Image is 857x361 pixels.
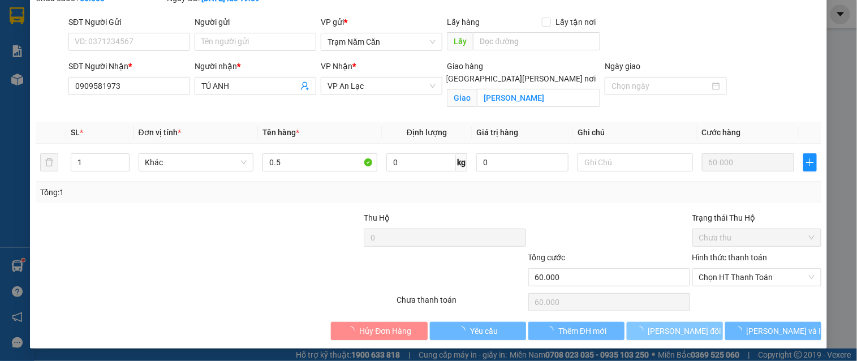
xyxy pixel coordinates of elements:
span: Tổng cước [528,253,566,262]
button: Thêm ĐH mới [528,322,625,340]
span: loading [734,326,747,334]
button: [PERSON_NAME] đổi [627,322,723,340]
span: Giao hàng [447,62,483,71]
label: Ngày giao [605,62,640,71]
div: Trạng thái Thu Hộ [692,212,821,224]
span: Lấy tận nơi [551,16,600,28]
span: Lấy [447,32,473,50]
span: Tên hàng [262,128,299,137]
label: Hình thức thanh toán [692,253,768,262]
input: Dọc đường [473,32,600,50]
input: Ghi Chú [578,153,692,171]
span: loading [546,326,558,334]
span: Giá trị hàng [476,128,518,137]
span: Trạm Năm Căn [328,33,436,50]
img: logo.jpg [14,14,71,71]
div: VP gửi [321,16,442,28]
div: Người gửi [195,16,316,28]
button: delete [40,153,58,171]
span: VP An Lạc [328,78,436,94]
div: Chưa thanh toán [395,294,527,313]
span: loading [347,326,359,334]
div: Người nhận [195,60,316,72]
div: Tổng: 1 [40,186,331,199]
div: SĐT Người Gửi [68,16,190,28]
button: Yêu cầu [430,322,526,340]
input: Giao tận nơi [477,89,600,107]
span: kg [456,153,467,171]
span: Hủy Đơn Hàng [359,325,411,337]
button: [PERSON_NAME] và In [725,322,821,340]
span: Định lượng [407,128,447,137]
span: VP Nhận [321,62,352,71]
span: [GEOGRAPHIC_DATA][PERSON_NAME] nơi [441,72,600,85]
span: Lấy hàng [447,18,480,27]
li: Hotline: 02839552959 [106,42,473,56]
span: loading [458,326,470,334]
span: plus [804,158,816,167]
span: loading [636,326,648,334]
input: Ngày giao [611,80,709,92]
span: Cước hàng [702,128,741,137]
input: 0 [702,153,794,171]
span: Yêu cầu [470,325,498,337]
span: Giao [447,89,477,107]
b: GỬI : Trạm Năm Căn [14,82,157,101]
span: user-add [300,81,309,91]
li: 26 Phó Cơ Điều, Phường 12 [106,28,473,42]
span: Thêm ĐH mới [558,325,606,337]
button: plus [803,153,817,171]
span: Đơn vị tính [139,128,181,137]
span: [PERSON_NAME] và In [747,325,826,337]
span: Khác [145,154,247,171]
span: Thu Hộ [364,213,390,222]
span: Chọn HT Thanh Toán [699,269,815,286]
span: Chưa thu [699,229,815,246]
th: Ghi chú [573,122,697,144]
div: SĐT Người Nhận [68,60,190,72]
span: SL [71,128,80,137]
input: VD: Bàn, Ghế [262,153,377,171]
span: [PERSON_NAME] đổi [648,325,721,337]
button: Hủy Đơn Hàng [331,322,427,340]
